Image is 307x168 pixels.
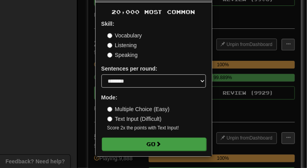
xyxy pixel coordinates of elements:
input: Speaking [107,53,112,58]
input: Listening [107,43,112,48]
label: Speaking [107,51,138,59]
input: Text Input (Difficult) [107,117,112,122]
label: Sentences per round: [101,65,158,73]
label: Multiple Choice (Easy) [107,105,170,113]
label: Vocabulary [107,32,142,39]
input: Multiple Choice (Easy) [107,107,112,112]
label: Text Input (Difficult) [107,115,162,123]
span: 20,000 Most Common [112,9,195,15]
strong: Mode: [101,94,117,101]
strong: Skill: [101,21,114,27]
button: Go [102,138,206,151]
label: Listening [107,41,137,49]
small: Score 2x the points with Text Input ! [107,125,206,131]
input: Vocabulary [107,33,112,38]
